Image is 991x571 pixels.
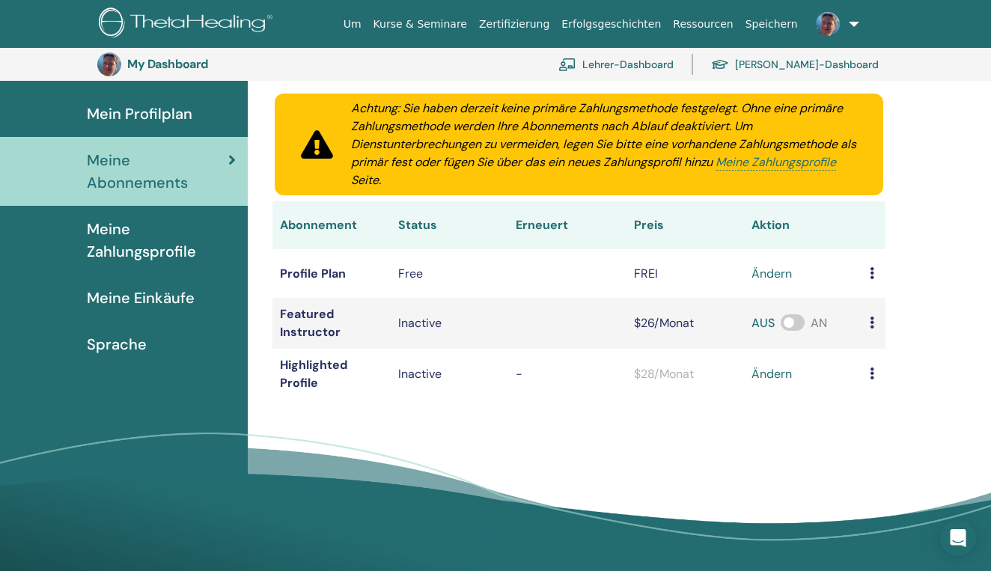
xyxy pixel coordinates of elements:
img: default.jpg [97,52,121,76]
img: logo.png [99,7,278,41]
a: Meine Zahlungsprofile [716,154,836,171]
span: AUS [751,315,775,331]
img: chalkboard-teacher.svg [558,58,576,71]
a: Kurse & Seminare [368,10,473,38]
th: Erneuert [508,201,626,249]
span: Meine Einkäufe [87,287,195,309]
div: Open Intercom Messenger [940,520,976,556]
a: Lehrer-Dashboard [558,48,674,81]
span: $28/Monat [634,366,694,382]
th: Abonnement [272,201,391,249]
span: Meine Zahlungsprofile [87,218,236,263]
td: Highlighted Profile [272,349,391,400]
div: Free [398,265,501,283]
span: AN [811,315,827,331]
a: Zertifizierung [473,10,555,38]
a: Um [338,10,368,38]
span: - [516,366,522,382]
a: Speichern [740,10,804,38]
a: [PERSON_NAME]-Dashboard [711,48,879,81]
a: Erfolgsgeschichten [555,10,667,38]
div: Inactive [398,314,501,332]
th: Aktion [744,201,862,249]
span: Meine Abonnements [87,149,228,194]
th: Status [391,201,509,249]
span: FREI [634,266,658,281]
img: graduation-cap.svg [711,58,729,71]
th: Preis [626,201,745,249]
a: ändern [751,265,792,283]
img: default.jpg [816,12,840,36]
div: Achtung: Sie haben derzeit keine primäre Zahlungsmethode festgelegt. Ohne eine primäre Zahlungsme... [333,100,874,189]
td: Featured Instructor [272,298,391,349]
p: Inactive [398,365,501,383]
a: Ressourcen [667,10,739,38]
span: Mein Profilplan [87,103,192,125]
a: ändern [751,365,792,383]
td: Profile Plan [272,249,391,298]
h3: My Dashboard [127,57,277,71]
span: Sprache [87,333,147,355]
span: $26/Monat [634,315,694,331]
